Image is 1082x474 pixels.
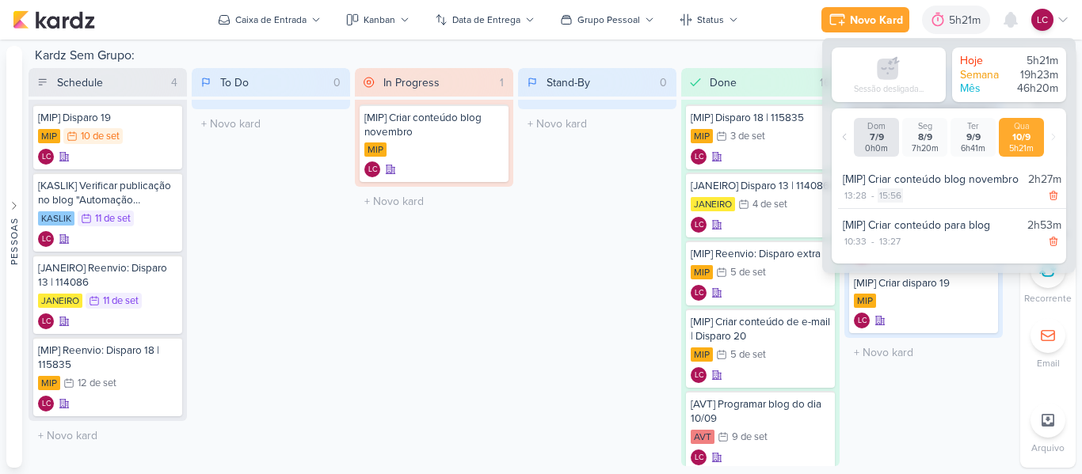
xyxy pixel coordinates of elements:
input: + Novo kard [195,112,347,135]
div: 10 de set [81,131,120,142]
div: 0 [653,74,673,91]
div: Laís Costa [691,149,707,165]
div: Criador(a): Laís Costa [691,149,707,165]
div: Laís Costa [38,313,54,329]
div: 1 [493,74,510,91]
div: 9 de set [732,432,768,442]
div: Hoje [960,54,1008,68]
div: 16 [813,74,836,91]
div: 3 de set [730,131,765,142]
div: Semana [960,68,1008,82]
p: LC [42,318,51,326]
div: 5h21m [1011,54,1058,68]
input: + Novo kard [358,190,510,213]
div: 13:27 [878,234,902,248]
div: Criador(a): Laís Costa [854,313,870,328]
div: Novo Kard [850,12,903,28]
div: [MIP] Criar conteúdo de e-mail | Disparo 20 [691,315,830,343]
div: Criador(a): Laís Costa [691,285,707,301]
div: Criador(a): Laís Costa [691,217,707,233]
div: 12 de set [78,378,116,389]
div: 9/9 [954,131,992,143]
div: Laís Costa [1031,9,1053,31]
div: Laís Costa [364,161,380,177]
div: 11 de set [95,214,131,224]
div: MIP [691,129,713,143]
div: 6h41m [954,143,992,154]
div: 15:56 [878,188,903,203]
div: MIP [691,265,713,279]
p: Arquivo [1031,441,1065,455]
p: LC [368,166,377,174]
p: LC [858,317,867,325]
div: [AVT] Programar blog do dia 10/09 [691,397,830,426]
div: Criador(a): Laís Costa [38,313,54,329]
div: Mês [960,82,1008,96]
div: [MIP] Criar conteúdo para blog [843,217,1021,233]
div: 7/9 [857,131,896,143]
div: 2h27m [1028,171,1061,188]
div: 5 de set [730,350,766,360]
div: Seg [905,121,944,131]
div: [MIP] Criar conteúdo blog novembro [364,111,504,139]
div: Laís Costa [38,231,54,247]
div: [JANEIRO] Disparo 13 | 114086 [691,179,830,193]
div: Dom [857,121,896,131]
div: 13:28 [843,188,868,203]
div: [MIP] Criar disparo 19 [854,276,993,290]
div: Laís Costa [691,449,707,465]
div: 5 de set [730,267,766,278]
div: 5h21m [1002,143,1041,154]
div: Sessão desligada... [854,84,924,94]
div: - [868,234,878,248]
div: [JANEIRO] Reenvio: Disparo 13 | 114086 [38,261,177,290]
div: 7h20m [905,143,944,154]
div: 5h21m [949,12,985,28]
div: MIP [38,129,60,143]
input: + Novo kard [848,341,1000,364]
div: 8/9 [905,131,944,143]
p: LC [42,154,51,161]
div: Criador(a): Laís Costa [364,161,380,177]
div: Ter [954,121,992,131]
div: 10/9 [1002,131,1041,143]
div: KASLIK [38,211,74,226]
div: Laís Costa [38,396,54,411]
input: + Novo kard [32,424,184,447]
div: Laís Costa [691,367,707,383]
div: 2h53m [1027,217,1061,233]
input: + Novo kard [521,112,673,135]
div: [MIP] Reenvio: Disparo 18 | 115835 [38,343,177,372]
div: - [868,188,878,203]
div: 11 de set [103,296,139,306]
p: LC [695,372,703,380]
div: 4 [165,74,184,91]
div: [MIP] Disparo 19 [38,111,177,125]
div: 4 de set [752,199,787,210]
div: 46h20m [1011,82,1058,96]
div: MIP [364,142,387,157]
div: Criador(a): Laís Costa [38,396,54,411]
button: Pessoas [6,46,22,468]
div: Pessoas [7,217,21,264]
div: MIP [691,347,713,362]
div: MIP [854,294,876,308]
p: LC [695,454,703,462]
div: 10:33 [843,234,868,248]
p: LC [42,400,51,408]
button: Novo Kard [821,7,909,32]
div: 0 [327,74,347,91]
div: Criador(a): Laís Costa [691,449,707,465]
div: JANEIRO [691,197,735,211]
div: AVT [691,430,714,444]
div: [KASLIK] Verificar publicação no blog "Automação residencial..." [38,179,177,207]
div: [MIP] Criar conteúdo blog novembro [843,171,1022,188]
div: Qua [1002,121,1041,131]
div: Criador(a): Laís Costa [38,149,54,165]
p: LC [695,222,703,229]
p: LC [42,236,51,244]
img: kardz.app [13,10,95,29]
p: LC [695,154,703,161]
div: MIP [38,376,60,390]
div: Criador(a): Laís Costa [38,231,54,247]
